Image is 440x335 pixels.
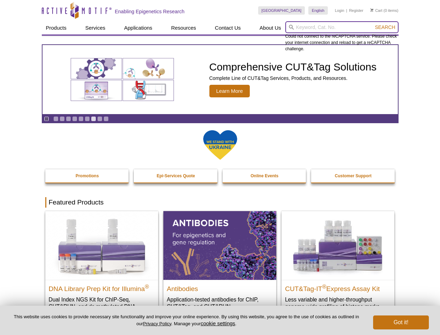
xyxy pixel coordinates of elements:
[203,129,238,161] img: We Stand With Ukraine
[201,320,235,326] button: cookie settings
[45,197,395,208] h2: Featured Products
[255,21,285,35] a: About Us
[157,173,195,178] strong: Epi-Services Quote
[44,116,49,121] a: Toggle autoplay
[49,296,155,317] p: Dual Index NGS Kit for ChIP-Seq, CUT&RUN, and ds methylated DNA assays.
[335,173,371,178] strong: Customer Support
[81,21,110,35] a: Services
[281,211,394,280] img: CUT&Tag-IT® Express Assay Kit
[11,314,362,327] p: This website uses cookies to provide necessary site functionality and improve your online experie...
[145,283,149,289] sup: ®
[211,21,245,35] a: Contact Us
[375,24,395,30] span: Search
[335,8,344,13] a: Login
[45,211,158,280] img: DNA Library Prep Kit for Illumina
[258,6,305,15] a: [GEOGRAPHIC_DATA]
[308,6,328,15] a: English
[72,116,77,121] a: Go to slide 4
[43,45,398,114] a: Various genetic charts and diagrams. Comprehensive CUT&Tag Solutions Complete Line of CUT&Tag Ser...
[49,282,155,292] h2: DNA Library Prep Kit for Illumina
[42,21,71,35] a: Products
[53,116,59,121] a: Go to slide 1
[285,21,399,52] div: Could not connect to the reCAPTCHA service. Please check your internet connection and reload to g...
[134,169,218,183] a: Epi-Services Quote
[163,211,276,317] a: All Antibodies Antibodies Application-tested antibodies for ChIP, CUT&Tag, and CUT&RUN.
[281,211,394,317] a: CUT&Tag-IT® Express Assay Kit CUT&Tag-IT®Express Assay Kit Less variable and higher-throughput ge...
[209,75,377,81] p: Complete Line of CUT&Tag Services, Products, and Resources.
[103,116,109,121] a: Go to slide 9
[85,116,90,121] a: Go to slide 6
[91,116,96,121] a: Go to slide 7
[370,8,373,12] img: Your Cart
[209,62,377,72] h2: Comprehensive CUT&Tag Solutions
[370,6,399,15] li: (0 items)
[45,169,130,183] a: Promotions
[143,321,171,326] a: Privacy Policy
[311,169,395,183] a: Customer Support
[78,116,84,121] a: Go to slide 5
[285,296,391,310] p: Less variable and higher-throughput genome-wide profiling of histone marks​.
[60,116,65,121] a: Go to slide 2
[250,173,278,178] strong: Online Events
[120,21,156,35] a: Applications
[373,315,429,329] button: Got it!
[346,6,347,15] li: |
[349,8,363,13] a: Register
[285,21,399,33] input: Keyword, Cat. No.
[43,45,398,114] article: Comprehensive CUT&Tag Solutions
[167,282,273,292] h2: Antibodies
[76,173,99,178] strong: Promotions
[285,282,391,292] h2: CUT&Tag-IT Express Assay Kit
[167,21,200,35] a: Resources
[45,211,158,324] a: DNA Library Prep Kit for Illumina DNA Library Prep Kit for Illumina® Dual Index NGS Kit for ChIP-...
[167,296,273,310] p: Application-tested antibodies for ChIP, CUT&Tag, and CUT&RUN.
[66,116,71,121] a: Go to slide 3
[223,169,307,183] a: Online Events
[370,8,383,13] a: Cart
[209,85,250,97] span: Learn More
[115,8,185,15] h2: Enabling Epigenetics Research
[97,116,102,121] a: Go to slide 8
[322,283,326,289] sup: ®
[163,211,276,280] img: All Antibodies
[70,58,175,102] img: Various genetic charts and diagrams.
[373,24,397,30] button: Search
